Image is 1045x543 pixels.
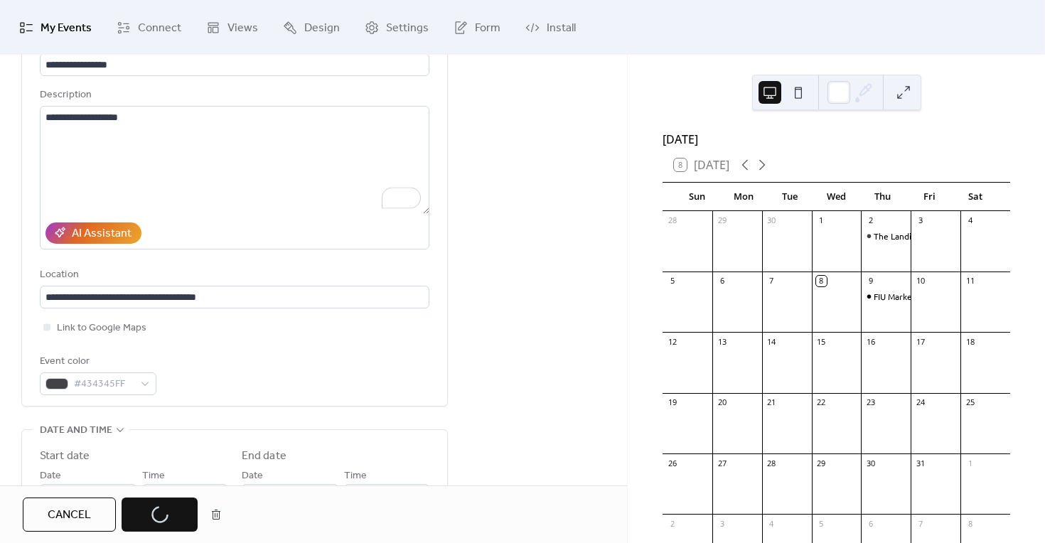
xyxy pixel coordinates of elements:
[965,276,975,286] div: 11
[386,17,429,39] span: Settings
[965,458,975,468] div: 1
[48,507,91,524] span: Cancel
[766,215,777,226] div: 30
[816,336,827,347] div: 15
[227,17,258,39] span: Views
[9,6,102,49] a: My Events
[242,468,263,485] span: Date
[475,17,500,39] span: Form
[965,336,975,347] div: 18
[766,458,777,468] div: 28
[915,518,926,529] div: 7
[57,320,146,337] span: Link to Google Maps
[138,17,181,39] span: Connect
[72,225,132,242] div: AI Assistant
[667,215,677,226] div: 28
[74,376,134,393] span: #434345FF
[667,397,677,408] div: 19
[874,230,942,242] div: The Landings MIA
[272,6,350,49] a: Design
[816,276,827,286] div: 8
[865,518,876,529] div: 6
[859,183,906,211] div: Thu
[717,397,727,408] div: 20
[40,468,61,485] span: Date
[965,215,975,226] div: 4
[344,468,367,485] span: Time
[41,17,92,39] span: My Events
[40,422,112,439] span: Date and time
[965,518,975,529] div: 8
[813,183,859,211] div: Wed
[40,87,427,104] div: Description
[915,276,926,286] div: 10
[674,183,720,211] div: Sun
[667,458,677,468] div: 26
[915,397,926,408] div: 24
[667,336,677,347] div: 12
[865,215,876,226] div: 2
[667,276,677,286] div: 5
[717,215,727,226] div: 29
[766,336,777,347] div: 14
[40,353,154,370] div: Event color
[443,6,511,49] a: Form
[766,276,777,286] div: 7
[40,106,429,214] textarea: To enrich screen reader interactions, please activate Accessibility in Grammarly extension settings
[865,458,876,468] div: 30
[717,518,727,529] div: 3
[915,336,926,347] div: 17
[865,276,876,286] div: 9
[816,518,827,529] div: 5
[816,215,827,226] div: 1
[663,131,1010,148] div: [DATE]
[142,468,165,485] span: Time
[915,215,926,226] div: 3
[547,17,576,39] span: Install
[816,397,827,408] div: 22
[717,276,727,286] div: 6
[354,6,439,49] a: Settings
[766,397,777,408] div: 21
[667,518,677,529] div: 2
[23,498,116,532] button: Cancel
[106,6,192,49] a: Connect
[766,518,777,529] div: 4
[861,291,911,303] div: FIU Market
[915,458,926,468] div: 31
[865,336,876,347] div: 16
[906,183,952,211] div: Fri
[45,222,141,244] button: AI Assistant
[965,397,975,408] div: 25
[515,6,586,49] a: Install
[816,458,827,468] div: 29
[40,448,90,465] div: Start date
[717,336,727,347] div: 13
[40,267,427,284] div: Location
[242,448,286,465] div: End date
[865,397,876,408] div: 23
[720,183,766,211] div: Mon
[861,230,911,242] div: The Landings MIA
[767,183,813,211] div: Tue
[195,6,269,49] a: Views
[717,458,727,468] div: 27
[304,17,340,39] span: Design
[953,183,999,211] div: Sat
[874,291,916,303] div: FIU Market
